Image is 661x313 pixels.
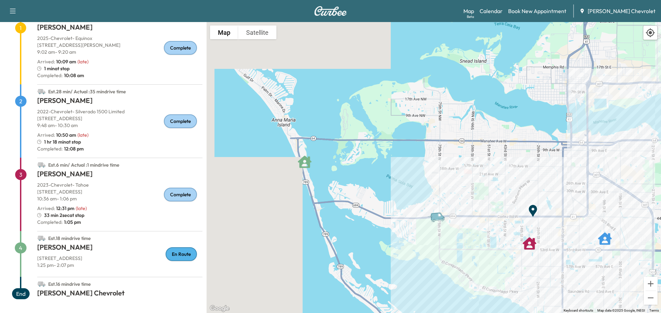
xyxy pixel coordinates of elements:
[526,200,540,214] gmp-advanced-marker: End Point
[597,309,645,312] span: Map data ©2025 Google, INEGI
[44,65,70,72] span: 1 min at stop
[76,205,87,211] span: ( late )
[164,41,197,55] div: Complete
[77,132,88,138] span: ( late )
[48,235,91,241] span: Est. 18 min drive time
[314,6,347,16] img: Curbee Logo
[166,247,197,261] div: En Route
[210,25,238,39] button: Show street map
[15,242,27,253] span: 4
[63,219,81,226] span: 1:05 pm
[56,132,76,138] span: 10:50 am
[37,219,202,226] p: Completed:
[37,49,202,55] p: 9:02 am - 9:20 am
[37,181,202,188] p: 2023 - Chevrolet - Tahoe
[37,72,202,79] p: Completed:
[467,14,474,19] div: Beta
[15,22,26,33] span: 1
[37,122,202,129] p: 9:48 am - 10:30 am
[15,169,27,180] span: 3
[37,255,202,262] p: [STREET_ADDRESS]
[37,42,202,49] p: [STREET_ADDRESS][PERSON_NAME]
[44,212,84,219] span: 33 min 2sec at stop
[644,277,658,291] button: Zoom in
[77,59,88,65] span: ( late )
[164,114,197,128] div: Complete
[37,188,202,195] p: [STREET_ADDRESS]
[48,281,91,287] span: Est. 16 min drive time
[564,308,593,313] button: Keyboard shortcuts
[37,288,202,301] h1: [PERSON_NAME] Chevrolet
[37,132,76,138] p: Arrived :
[208,304,231,313] img: Google
[37,205,74,212] p: Arrived :
[37,145,202,152] p: Completed:
[37,22,202,35] h1: [PERSON_NAME]
[523,233,536,247] gmp-advanced-marker: DARNELL DEFRANCE
[37,169,202,181] h1: [PERSON_NAME]
[48,162,119,168] span: Est. 6 min / Actual : 1 min drive time
[56,205,74,211] span: 12:31 pm
[37,115,202,122] p: [STREET_ADDRESS]
[37,96,202,108] h1: [PERSON_NAME]
[238,25,276,39] button: Show satellite imagery
[48,88,126,95] span: Est. 28 min / Actual : 35 min drive time
[480,7,503,15] a: Calendar
[298,152,312,165] gmp-advanced-marker: PATRICIA SHAY
[644,291,658,305] button: Zoom out
[598,228,612,242] gmp-advanced-marker: JESUS Aguirree
[208,304,231,313] a: Open this area in Google Maps (opens a new window)
[164,188,197,201] div: Complete
[63,72,84,79] span: 10:08 am
[63,145,84,152] span: 12:08 pm
[37,58,76,65] p: Arrived :
[463,7,474,15] a: MapBeta
[15,96,27,107] span: 2
[56,59,76,65] span: 10:09 am
[12,288,30,299] span: End
[37,262,202,269] p: 1:25 pm - 2:07 pm
[44,138,81,145] span: 1 hr 18 min at stop
[649,309,659,312] a: Terms (opens in new tab)
[37,35,202,42] p: 2025 - Chevrolet - Equinox
[37,108,202,115] p: 2022 - Chevrolet - Silverado 1500 Limited
[37,195,202,202] p: 10:36 am - 1:06 pm
[508,7,566,15] a: Book New Appointment
[643,25,658,40] div: Recenter map
[588,7,655,15] span: [PERSON_NAME] Chevrolet
[427,205,451,217] gmp-advanced-marker: Van
[37,242,202,255] h1: [PERSON_NAME]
